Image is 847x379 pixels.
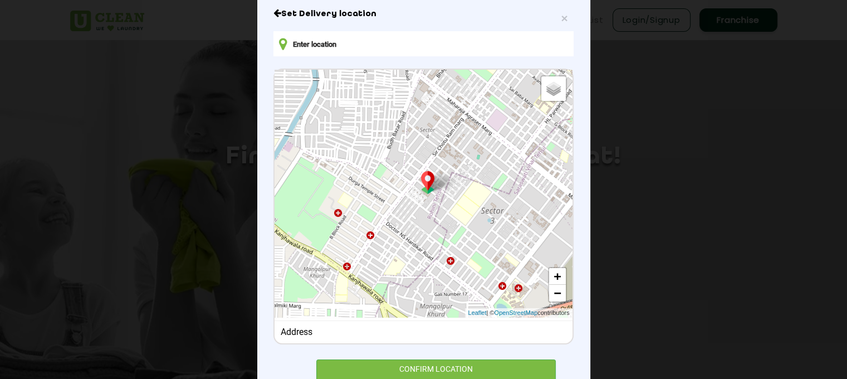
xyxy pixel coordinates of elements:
[281,327,566,337] div: Address
[561,12,567,25] span: ×
[541,76,566,101] a: Layers
[561,12,567,24] button: Close
[273,31,573,56] input: Enter location
[468,308,486,318] a: Leaflet
[273,8,573,20] h6: Close
[465,308,572,318] div: | © contributors
[494,308,537,318] a: OpenStreetMap
[549,285,566,302] a: Zoom out
[549,268,566,285] a: Zoom in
